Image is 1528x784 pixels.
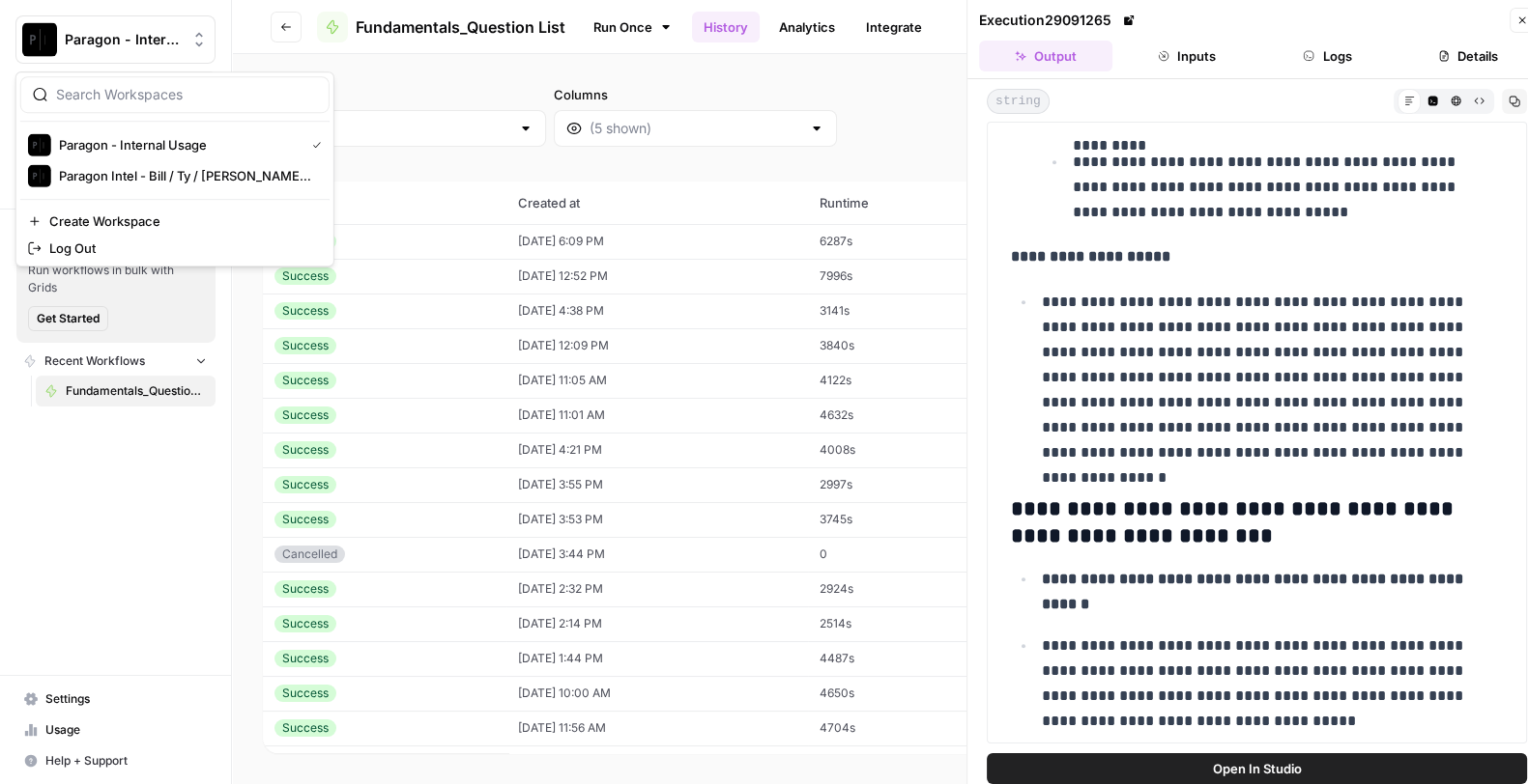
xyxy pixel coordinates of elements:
[808,259,996,294] td: 7996s
[49,211,314,231] span: Create Workspace
[20,208,330,235] a: Create Workspace
[15,684,216,714] a: Settings
[506,606,808,641] td: [DATE] 2:14 PM
[808,641,996,676] td: 4487s
[274,406,336,424] div: Success
[44,352,145,370] span: Recent Workflows
[506,745,808,780] td: [DATE] 10:48 AM
[808,537,996,572] td: 0
[45,721,207,739] span: Usage
[590,119,801,138] input: (5 shown)
[808,467,996,502] td: 2997s
[45,752,207,770] span: Help + Support
[1261,41,1395,71] button: Logs
[274,719,336,737] div: Success
[274,302,336,320] div: Success
[28,164,51,187] img: Paragon Intel - Bill / Ty / Colby R&D Logo
[274,580,336,598] div: Success
[808,182,996,224] th: Runtime
[28,133,51,156] img: Paragon - Internal Usage Logo
[767,12,847,42] a: Analytics
[987,89,1050,114] span: string
[274,511,336,528] div: Success
[808,328,996,363] td: 3840s
[808,502,996,537] td: 3745s
[979,11,1139,30] div: Execution 29091265
[979,41,1112,71] button: Output
[15,15,216,64] button: Workspace: Paragon - Internal Usage
[692,12,760,42] a: History
[808,676,996,711] td: 4650s
[274,685,336,702] div: Success
[22,22,57,57] img: Paragon - Internal Usage Logo
[263,85,546,104] label: Status
[808,363,996,398] td: 4122s
[506,641,808,676] td: [DATE] 1:44 PM
[808,433,996,467] td: 4008s
[506,537,808,572] td: [DATE] 3:44 PM
[274,267,336,285] div: Success
[1213,759,1302,778] span: Open In Studio
[56,85,317,104] input: Search Workspaces
[274,476,336,493] div: Success
[28,262,204,296] span: Run workflows in bulk with Grids
[506,224,808,259] td: [DATE] 6:09 PM
[506,363,808,398] td: [DATE] 11:05 AM
[506,711,808,745] td: [DATE] 11:56 AM
[506,502,808,537] td: [DATE] 3:53 PM
[45,690,207,708] span: Settings
[37,310,100,327] span: Get Started
[506,259,808,294] td: [DATE] 12:52 PM
[28,306,108,331] button: Get Started
[506,467,808,502] td: [DATE] 3:55 PM
[59,135,297,154] span: Paragon - Internal Usage
[506,433,808,467] td: [DATE] 4:21 PM
[506,572,808,606] td: [DATE] 2:32 PM
[15,714,216,745] a: Usage
[274,372,336,389] div: Success
[808,711,996,745] td: 4704s
[506,328,808,363] td: [DATE] 12:09 PM
[317,12,565,42] a: Fundamentals_Question List
[854,12,934,42] a: Integrate
[49,238,314,258] span: Log Out
[274,546,345,563] div: Cancelled
[59,166,314,185] span: Paragon Intel - Bill / Ty / [PERSON_NAME] R&D
[36,376,216,406] a: Fundamentals_Question List
[987,753,1527,784] button: Open In Studio
[581,11,684,43] a: Run Once
[263,147,1497,182] span: (229 records)
[299,119,510,138] input: Any
[15,745,216,776] button: Help + Support
[506,294,808,328] td: [DATE] 4:38 PM
[263,182,506,224] th: Status
[20,235,330,262] a: Log Out
[65,30,182,49] span: Paragon - Internal Usage
[66,382,207,400] span: Fundamentals_Question List
[1120,41,1254,71] button: Inputs
[808,398,996,433] td: 4632s
[808,224,996,259] td: 6287s
[554,85,837,104] label: Columns
[15,71,334,266] div: Workspace: Paragon - Internal Usage
[506,398,808,433] td: [DATE] 11:01 AM
[274,615,336,632] div: Success
[274,337,336,354] div: Success
[506,676,808,711] td: [DATE] 10:00 AM
[274,441,336,459] div: Success
[808,294,996,328] td: 3141s
[506,182,808,224] th: Created at
[808,572,996,606] td: 2924s
[808,745,996,780] td: 3762s
[356,15,565,39] span: Fundamentals_Question List
[808,606,996,641] td: 2514s
[274,650,336,667] div: Success
[15,347,216,376] button: Recent Workflows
